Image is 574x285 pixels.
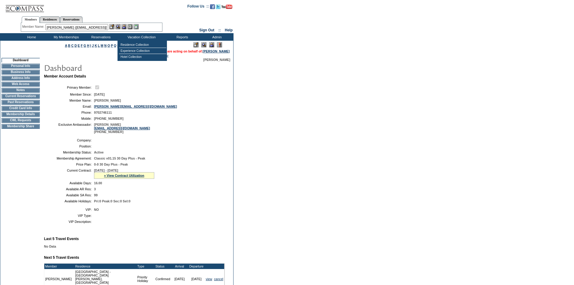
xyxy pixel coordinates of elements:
a: G [83,44,86,47]
td: Reservations [83,33,118,41]
td: Member Name: [46,99,92,102]
td: Dashboard [2,58,40,62]
a: J [92,44,94,47]
td: Admin [199,33,234,41]
td: Vacation Collection [118,33,164,41]
span: :: [218,28,221,32]
span: Pri:0 Peak:0 Sec:0 Sel:0 [94,199,130,203]
a: P [111,44,113,47]
td: VIP Description: [46,220,92,223]
td: Membership Share [2,124,40,129]
td: Price Plan: [46,163,92,166]
td: Available SA Res: [46,193,92,197]
td: Phone: [46,111,92,114]
a: [EMAIL_ADDRESS][DOMAIN_NAME] [94,126,150,130]
td: Reports [164,33,199,41]
td: Business Info [2,70,40,74]
span: 99 [94,193,98,197]
span: Classic v01.15 30 Day Plus - Peak [94,157,145,160]
img: Become our fan on Facebook [210,4,215,9]
img: pgTtlDashboard.gif [44,62,164,74]
a: C [71,44,74,47]
td: Membership Status: [46,150,92,154]
span: [PHONE_NUMBER] [94,117,124,120]
td: CWL Requests [2,118,40,123]
a: Members [22,16,40,23]
img: View Mode [201,42,206,47]
a: cancel [214,277,223,281]
td: Web Access [2,82,40,87]
span: 3 [94,187,96,191]
a: E [78,44,80,47]
a: A [65,44,67,47]
td: Member [44,264,73,269]
span: [DATE] - [DATE] [94,169,118,172]
td: VIP: [46,208,92,211]
span: [PERSON_NAME] [203,58,230,62]
div: Member Name: [22,24,45,29]
td: Personal Info [2,64,40,68]
b: Next 5 Travel Events [44,255,79,260]
a: F [81,44,83,47]
a: view [206,277,212,281]
td: Past Reservations [2,100,40,105]
img: Impersonate [121,24,127,29]
a: Q [114,44,116,47]
td: Available Holidays: [46,199,92,203]
img: Edit Mode [193,42,199,47]
td: Type [136,264,155,269]
a: Reservations [60,16,83,23]
td: VIP Type: [46,214,92,217]
a: Sign Out [199,28,214,32]
td: Position: [46,144,92,148]
img: b_calculator.gif [133,24,139,29]
td: Membership Details [2,112,40,117]
td: Arrival [171,264,188,269]
td: Hotel Collection [119,54,166,60]
td: Credit Card Info [2,106,40,111]
td: Home [14,33,48,41]
img: Log Concern/Member Elevation [217,42,222,47]
td: Membership Agreement: [46,157,92,160]
a: Follow us on Twitter [216,6,221,10]
td: Experience Collection [119,48,166,54]
a: N [104,44,107,47]
a: O [108,44,110,47]
td: Available AR Res: [46,187,92,191]
a: I [90,44,91,47]
span: 0-0 30 Day Plus - Peak [94,163,128,166]
td: Email: [46,105,92,108]
a: H [87,44,89,47]
td: Exclusive Ambassador: [46,123,92,134]
a: K [95,44,97,47]
b: Member Account Details [44,74,86,78]
td: Departure [188,264,205,269]
a: L [98,44,100,47]
a: D [74,44,77,47]
span: NO [94,208,99,211]
a: Help [225,28,233,32]
td: Follow Us :: [187,4,209,11]
img: Subscribe to our YouTube Channel [221,5,232,9]
span: 9702746111 [94,111,112,114]
span: 16.00 [94,181,102,185]
a: Residences [40,16,60,23]
a: [PERSON_NAME][EMAIL_ADDRESS][DOMAIN_NAME] [94,105,177,108]
span: Active [94,150,104,154]
a: B [68,44,71,47]
div: No Data [44,245,230,248]
td: Current Contract: [46,169,92,179]
a: » View Contract Utilization [104,174,144,177]
td: Residence [74,264,136,269]
a: M [101,44,103,47]
img: Reservations [127,24,133,29]
td: Member Since: [46,93,92,96]
a: Become our fan on Facebook [210,6,215,10]
span: [PERSON_NAME] [94,99,121,102]
td: Available Days: [46,181,92,185]
img: b_edit.gif [109,24,114,29]
b: Last 5 Travel Events [44,237,79,241]
font: You are acting on behalf of: [161,49,230,53]
td: Residence Collection [119,42,166,48]
img: View [115,24,121,29]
